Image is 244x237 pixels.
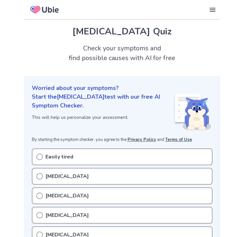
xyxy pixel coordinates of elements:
[45,211,89,219] p: [MEDICAL_DATA]
[32,93,174,110] p: Start the [MEDICAL_DATA] test with our free AI Symptom Checker.
[24,44,220,63] h2: Check your symptoms and find possible causes with AI for free
[32,25,213,38] h1: [MEDICAL_DATA] Quiz
[174,94,211,130] img: Shiba
[165,137,192,143] a: Terms of Use
[32,137,213,143] p: By starting the symptom checker, you agree to the and
[32,84,213,93] p: Worried about your symptoms?
[45,153,73,161] p: Easily tired
[45,192,89,200] p: [MEDICAL_DATA]
[45,172,89,180] p: [MEDICAL_DATA]
[128,137,156,143] a: Privacy Policy
[32,114,174,121] p: This will help us personalize your assessment.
